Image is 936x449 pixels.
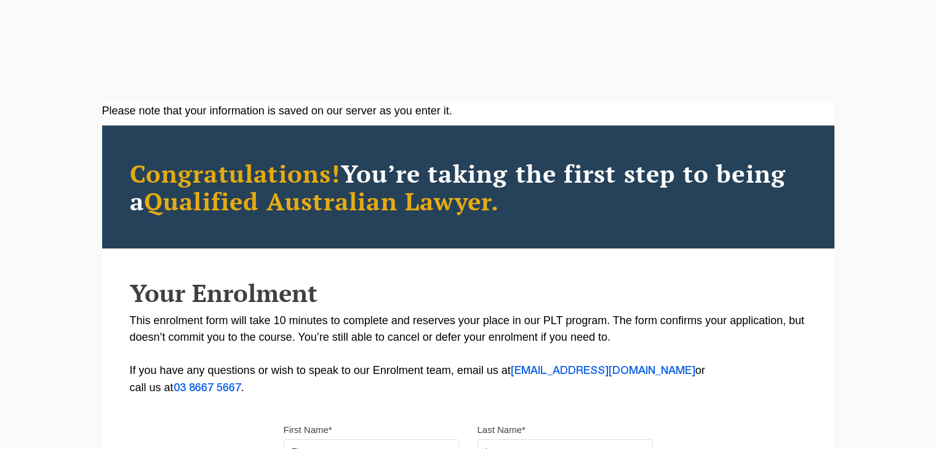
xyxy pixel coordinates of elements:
[102,103,834,119] div: Please note that your information is saved on our server as you enter it.
[174,383,241,393] a: 03 8667 5667
[478,424,526,436] label: Last Name*
[130,159,807,215] h2: You’re taking the first step to being a
[130,279,807,306] h2: Your Enrolment
[511,366,695,376] a: [EMAIL_ADDRESS][DOMAIN_NAME]
[284,424,332,436] label: First Name*
[130,157,341,189] span: Congratulations!
[130,312,807,397] p: This enrolment form will take 10 minutes to complete and reserves your place in our PLT program. ...
[144,185,500,217] span: Qualified Australian Lawyer.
